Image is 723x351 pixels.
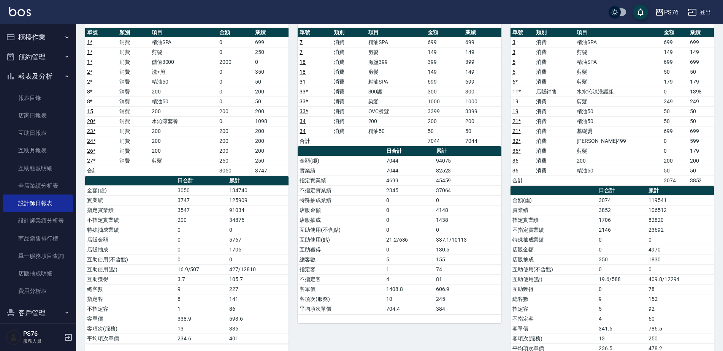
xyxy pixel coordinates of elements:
[575,28,662,38] th: 項目
[662,116,688,126] td: 50
[85,255,176,264] td: 互助使用(不含點)
[534,126,575,136] td: 消費
[253,116,289,126] td: 1098
[434,215,501,225] td: 1438
[434,255,501,264] td: 155
[426,77,463,87] td: 699
[688,47,714,57] td: 149
[298,28,501,146] table: a dense table
[176,205,228,215] td: 3547
[176,225,228,235] td: 0
[3,66,73,86] button: 報表及分析
[217,136,253,146] td: 200
[253,47,289,57] td: 250
[85,185,176,195] td: 金額(虛)
[534,77,575,87] td: 消費
[688,106,714,116] td: 50
[227,205,289,215] td: 91034
[512,69,515,75] a: 5
[3,142,73,159] a: 互助月報表
[9,7,31,16] img: Logo
[150,106,218,116] td: 200
[332,57,366,67] td: 消費
[511,28,534,38] th: 單號
[253,96,289,106] td: 50
[688,87,714,96] td: 1398
[85,205,176,215] td: 指定實業績
[384,195,434,205] td: 0
[3,194,73,212] a: 設計師日報表
[176,215,228,225] td: 200
[117,106,150,116] td: 消費
[117,57,150,67] td: 消費
[150,156,218,166] td: 剪髮
[534,106,575,116] td: 消費
[647,186,714,196] th: 累計
[253,67,289,77] td: 350
[463,87,501,96] td: 300
[662,126,688,136] td: 699
[85,245,176,255] td: 店販抽成
[366,28,426,38] th: 項目
[463,116,501,126] td: 200
[652,5,682,20] button: PS76
[3,247,73,265] a: 單一服務項目查詢
[366,96,426,106] td: 染髮
[511,245,597,255] td: 店販金額
[426,87,463,96] td: 300
[117,156,150,166] td: 消費
[664,8,679,17] div: PS76
[597,205,647,215] td: 3852
[85,176,289,344] table: a dense table
[150,136,218,146] td: 200
[662,166,688,175] td: 50
[176,255,228,264] td: 0
[463,106,501,116] td: 3399
[426,126,463,136] td: 50
[534,116,575,126] td: 消費
[685,5,714,19] button: 登出
[227,245,289,255] td: 1705
[3,47,73,67] button: 預約管理
[511,205,597,215] td: 實業績
[662,37,688,47] td: 699
[176,245,228,255] td: 0
[534,96,575,106] td: 消費
[87,108,93,114] a: 15
[3,212,73,229] a: 設計師業績分析表
[117,126,150,136] td: 消費
[332,67,366,77] td: 消費
[512,59,515,65] a: 5
[298,245,384,255] td: 互助獲得
[150,146,218,156] td: 200
[300,128,306,134] a: 34
[434,235,501,245] td: 337.1/10113
[85,195,176,205] td: 實業績
[434,225,501,235] td: 0
[384,205,434,215] td: 0
[426,67,463,77] td: 149
[176,195,228,205] td: 3747
[332,106,366,116] td: 消費
[217,106,253,116] td: 200
[217,57,253,67] td: 2000
[384,245,434,255] td: 0
[253,57,289,67] td: 0
[332,77,366,87] td: 消費
[253,28,289,38] th: 業績
[366,67,426,77] td: 剪髮
[366,47,426,57] td: 剪髮
[688,166,714,175] td: 50
[150,47,218,57] td: 剪髮
[23,338,62,345] p: 服務人員
[150,126,218,136] td: 200
[217,37,253,47] td: 0
[366,77,426,87] td: 精油SPA
[217,28,253,38] th: 金額
[117,116,150,126] td: 消費
[597,195,647,205] td: 3074
[117,87,150,96] td: 消費
[3,230,73,247] a: 商品銷售排行榜
[332,37,366,47] td: 消費
[597,235,647,245] td: 0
